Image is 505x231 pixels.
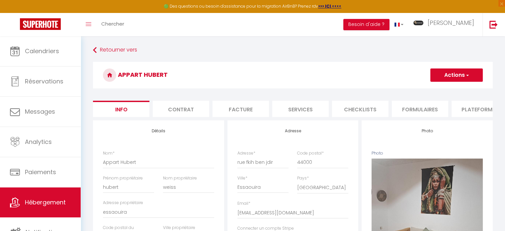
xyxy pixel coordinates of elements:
[25,47,59,55] span: Calendriers
[101,20,124,27] span: Chercher
[428,19,474,27] span: [PERSON_NAME]
[430,68,483,82] button: Actions
[318,3,341,9] a: >>> ICI <<<<
[163,225,195,231] label: Ville propriétaire
[408,13,482,36] a: ... [PERSON_NAME]
[103,150,115,157] label: Nom
[93,101,149,117] li: Info
[96,13,129,36] a: Chercher
[25,107,55,116] span: Messages
[25,77,63,85] span: Réservations
[297,150,324,157] label: Code postal
[153,101,209,117] li: Contrat
[25,138,52,146] span: Analytics
[103,200,143,206] label: Adresse propriétaire
[93,62,493,88] h3: Appart Hubert
[332,101,388,117] li: Checklists
[489,20,498,29] img: logout
[413,21,423,25] img: ...
[237,200,250,207] label: Email
[212,101,269,117] li: Facture
[392,101,448,117] li: Formulaires
[237,175,247,181] label: Ville
[163,175,197,181] label: Nom propriétaire
[272,101,329,117] li: Services
[93,44,493,56] a: Retourner vers
[343,19,389,30] button: Besoin d'aide ?
[25,198,66,206] span: Hébergement
[372,129,483,133] h4: Photo
[297,175,309,181] label: Pays
[20,18,61,30] img: Super Booking
[237,150,255,157] label: Adresse
[25,168,56,176] span: Paiements
[372,150,383,157] label: Photo
[237,129,349,133] h4: Adresse
[103,129,214,133] h4: Détails
[103,175,143,181] label: Prénom propriétaire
